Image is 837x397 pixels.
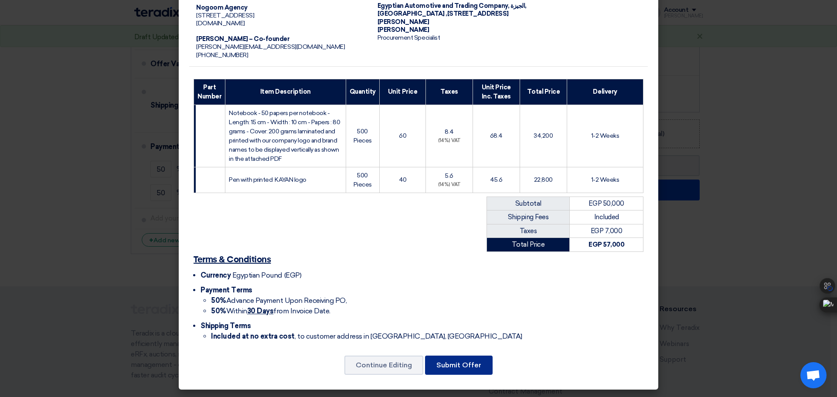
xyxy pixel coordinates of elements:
[429,137,469,145] div: (14%) VAT
[379,79,426,105] th: Unit Price
[800,362,827,388] div: Open chat
[194,255,271,264] u: Terms & Conditions
[354,128,372,144] span: 500 Pieces
[201,271,231,279] span: Currency
[378,2,527,25] span: الجيزة, [GEOGRAPHIC_DATA] ,[STREET_ADDRESS][PERSON_NAME]
[399,176,407,183] span: 40
[201,286,252,294] span: Payment Terms
[490,132,503,139] span: 68.4
[589,241,624,248] strong: EGP 57,000
[429,181,469,189] div: (14%) VAT
[196,12,254,19] span: [STREET_ADDRESS]
[344,356,423,375] button: Continue Editing
[591,227,623,235] span: EGP 7,000
[354,172,372,188] span: 500 Pieces
[229,109,340,163] span: Notebook - 50 papers per notebook - Length: 15 cm - Width : 10 cm - Papers : 80 grams - Cover: 20...
[473,79,520,105] th: Unit Price Inc. Taxes
[487,224,570,238] td: Taxes
[247,307,274,315] u: 30 Days
[594,213,619,221] span: Included
[196,43,345,51] span: [PERSON_NAME][EMAIL_ADDRESS][DOMAIN_NAME]
[225,79,346,105] th: Item Description
[196,35,364,43] div: [PERSON_NAME] – Co-founder
[591,176,619,183] span: 1-2 Weeks
[445,172,453,180] span: 5.6
[211,296,347,305] span: Advance Payment Upon Receiving PO,
[211,331,643,342] li: , to customer address in [GEOGRAPHIC_DATA], [GEOGRAPHIC_DATA]
[201,322,251,330] span: Shipping Terms
[520,79,567,105] th: Total Price
[567,79,643,105] th: Delivery
[445,128,454,136] span: 8.4
[425,356,493,375] button: Submit Offer
[487,210,570,224] td: Shipping Fees
[211,332,295,340] strong: Included at no extra cost
[196,51,248,59] span: [PHONE_NUMBER]
[487,238,570,252] td: Total Price
[378,34,440,41] span: Procurement Specialist
[490,176,502,183] span: 45.6
[591,132,619,139] span: 1-2 Weeks
[487,197,570,210] td: Subtotal
[211,307,330,315] span: Within from Invoice Date.
[229,176,306,183] span: Pen with printed KAYAN logo
[399,132,406,139] span: 60
[196,4,364,12] div: Nogoom Agency
[570,197,643,210] td: EGP 50,000
[378,2,510,10] span: Egyptian Automotive and Trading Company,
[378,26,429,34] span: [PERSON_NAME]
[194,79,225,105] th: Part Number
[426,79,473,105] th: Taxes
[232,271,301,279] span: Egyptian Pound (EGP)
[534,132,553,139] span: 34,200
[211,307,226,315] strong: 50%
[196,20,245,27] span: [DOMAIN_NAME]
[534,176,553,183] span: 22,800
[346,79,379,105] th: Quantity
[211,296,226,305] strong: 50%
